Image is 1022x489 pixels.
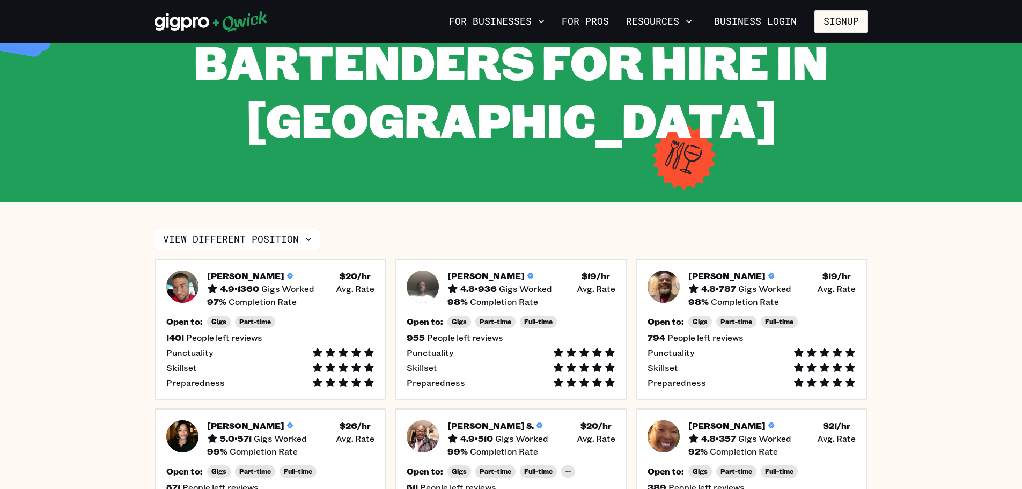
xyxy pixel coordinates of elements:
span: Skillset [166,362,197,373]
button: View different position [155,229,320,250]
h5: 955 [407,332,425,343]
h5: $ 19 /hr [822,271,851,281]
h5: $ 20 /hr [580,420,612,431]
img: Pro headshot [648,420,680,452]
span: Full-time [284,468,312,476]
span: Gigs [211,318,226,326]
h5: 1401 [166,332,184,343]
span: Full-time [765,318,793,326]
span: Part-time [239,318,271,326]
span: Full-time [524,468,553,476]
span: Completion Rate [711,296,779,307]
span: Gigs [211,468,226,476]
span: Avg. Rate [577,433,615,444]
span: Full-time [765,468,793,476]
h5: $ 26 /hr [340,420,371,431]
span: Punctuality [648,347,694,358]
button: Resources [622,12,696,31]
h5: Open to: [166,466,203,477]
img: Pro headshot [166,271,198,303]
h5: [PERSON_NAME] [207,271,284,281]
h5: 98 % [688,296,709,307]
span: Full-time [524,318,553,326]
span: Punctuality [407,347,453,358]
h5: Open to: [648,466,684,477]
button: Pro headshot[PERSON_NAME]4.8•787Gigs Worked$19/hr Avg. Rate98%Completion RateOpen to:GigsPart-tim... [636,259,868,400]
img: Pro headshot [166,420,198,452]
img: Pro headshot [407,271,439,303]
span: Avg. Rate [577,283,615,294]
span: Part-time [239,468,271,476]
span: Gigs [452,468,467,476]
h5: 4.9 • 510 [460,433,493,444]
button: Signup [814,10,868,33]
h5: [PERSON_NAME] S. [447,420,534,431]
span: Completion Rate [470,446,538,457]
span: Part-time [480,318,511,326]
h5: [PERSON_NAME] [688,420,766,431]
span: Completion Rate [710,446,778,457]
h5: [PERSON_NAME] [207,420,284,431]
span: Completion Rate [229,296,297,307]
span: Punctuality [166,347,213,358]
span: Preparedness [166,377,225,388]
span: People left reviews [186,332,262,343]
span: Gigs Worked [738,283,791,294]
h5: Open to: [407,466,443,477]
span: Part-time [480,468,511,476]
h5: 99 % [447,446,468,457]
span: Gigs [452,318,467,326]
span: Gigs [693,468,708,476]
button: Pro headshot[PERSON_NAME]4.9•1360Gigs Worked$20/hr Avg. Rate97%Completion RateOpen to:GigsPart-ti... [155,259,387,400]
h5: 4.8 • 936 [460,283,497,294]
span: Skillset [648,362,678,373]
img: Pro headshot [648,271,680,303]
span: Gigs Worked [738,433,791,444]
span: People left reviews [427,332,503,343]
h5: 5.0 • 571 [220,433,252,444]
span: Skillset [407,362,437,373]
h5: 98 % [447,296,468,307]
span: Completion Rate [470,296,538,307]
h5: [PERSON_NAME] [447,271,525,281]
span: -- [565,468,571,476]
span: Part-time [720,318,752,326]
span: Preparedness [648,377,706,388]
span: Part-time [720,468,752,476]
img: Pro headshot [407,420,439,452]
h5: 99 % [207,446,227,457]
a: For Pros [557,12,613,31]
span: Preparedness [407,377,465,388]
span: Bartenders for Hire in [GEOGRAPHIC_DATA] [194,31,828,150]
span: Completion Rate [230,446,298,457]
h5: $ 21 /hr [823,420,850,431]
span: Avg. Rate [336,283,374,294]
h5: $ 19 /hr [582,271,610,281]
h5: 4.8 • 787 [701,283,736,294]
h5: Open to: [407,316,443,327]
h5: 92 % [688,446,708,457]
span: Avg. Rate [817,433,856,444]
span: People left reviews [667,332,744,343]
h5: Open to: [648,316,684,327]
h5: 4.9 • 1360 [220,283,259,294]
h5: [PERSON_NAME] [688,271,766,281]
span: Gigs [693,318,708,326]
span: Gigs Worked [254,433,307,444]
span: Gigs Worked [495,433,548,444]
h5: 794 [648,332,665,343]
a: Business Login [705,10,806,33]
span: Gigs Worked [261,283,314,294]
h5: 97 % [207,296,226,307]
button: Pro headshot[PERSON_NAME]4.8•936Gigs Worked$19/hr Avg. Rate98%Completion RateOpen to:GigsPart-tim... [395,259,627,400]
button: For Businesses [445,12,549,31]
h5: 4.8 • 357 [701,433,736,444]
h5: Open to: [166,316,203,327]
span: Avg. Rate [817,283,856,294]
h5: $ 20 /hr [340,271,371,281]
span: Avg. Rate [336,433,374,444]
span: Gigs Worked [499,283,552,294]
